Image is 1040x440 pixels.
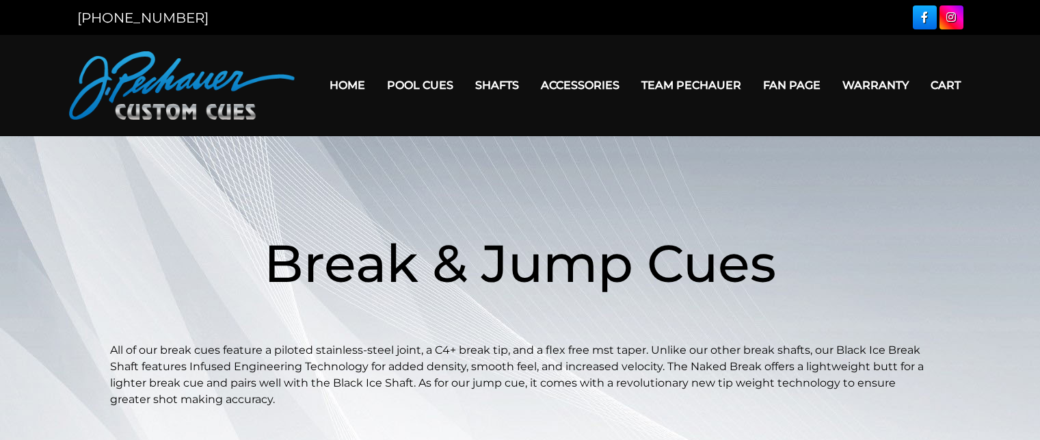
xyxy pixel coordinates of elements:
a: Fan Page [752,68,831,103]
a: Accessories [530,68,630,103]
a: Warranty [831,68,920,103]
a: Cart [920,68,972,103]
a: Home [319,68,376,103]
img: Pechauer Custom Cues [69,51,295,120]
p: All of our break cues feature a piloted stainless-steel joint, a C4+ break tip, and a flex free m... [110,342,931,408]
a: Pool Cues [376,68,464,103]
a: Team Pechauer [630,68,752,103]
span: Break & Jump Cues [264,231,776,295]
a: Shafts [464,68,530,103]
a: [PHONE_NUMBER] [77,10,209,26]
